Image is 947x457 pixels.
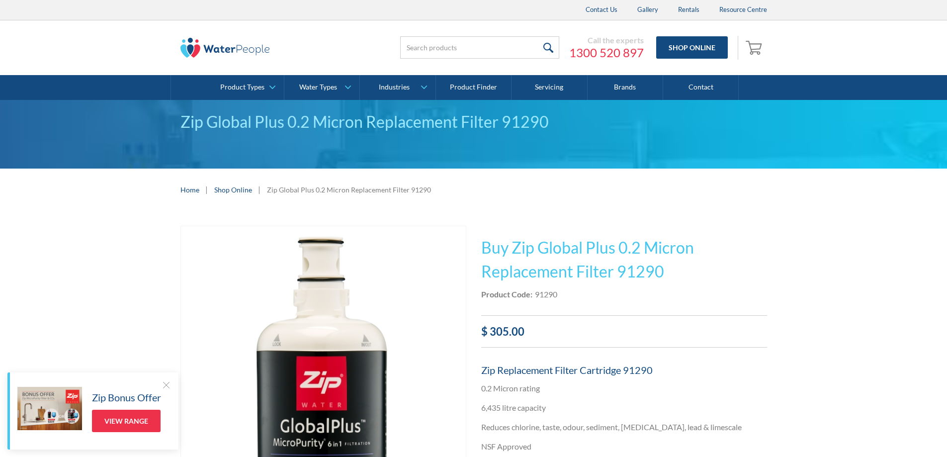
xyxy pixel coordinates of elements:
[180,184,199,195] a: Home
[535,288,557,300] div: 91290
[481,441,767,453] p: NSF Approved
[663,75,739,100] a: Contact
[180,38,270,58] img: The Water People
[569,35,644,45] div: Call the experts
[209,75,284,100] a: Product Types
[569,45,644,60] a: 1300 520 897
[379,83,410,91] div: Industries
[17,387,82,430] img: Zip Bonus Offer
[588,75,663,100] a: Brands
[512,75,587,100] a: Servicing
[436,75,512,100] a: Product Finder
[481,382,767,394] p: 0.2 Micron rating
[214,184,252,195] a: Shop Online
[360,75,435,100] a: Industries
[746,39,765,55] img: shopping cart
[481,323,767,340] div: $ 305.00
[867,407,947,457] iframe: podium webchat widget bubble
[92,390,161,405] h5: Zip Bonus Offer
[267,184,431,195] div: Zip Global Plus 0.2 Micron Replacement Filter 91290
[743,36,767,60] a: Open empty cart
[481,236,767,283] h1: Buy Zip Global Plus 0.2 Micron Replacement Filter 91290
[204,183,209,195] div: |
[481,421,767,433] p: Reduces chlorine, taste, odour, sediment, [MEDICAL_DATA], lead & limescale
[481,289,532,299] strong: Product Code:
[778,300,947,420] iframe: podium webchat widget prompt
[481,402,767,414] p: 6,435 litre capacity
[180,110,767,134] div: Zip Global Plus 0.2 Micron Replacement Filter 91290
[481,363,767,377] h5: Zip Replacement Filter Cartridge 91290
[284,75,359,100] a: Water Types
[220,83,264,91] div: Product Types
[400,36,559,59] input: Search products
[257,183,262,195] div: |
[299,83,337,91] div: Water Types
[92,410,161,432] a: View Range
[656,36,728,59] a: Shop Online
